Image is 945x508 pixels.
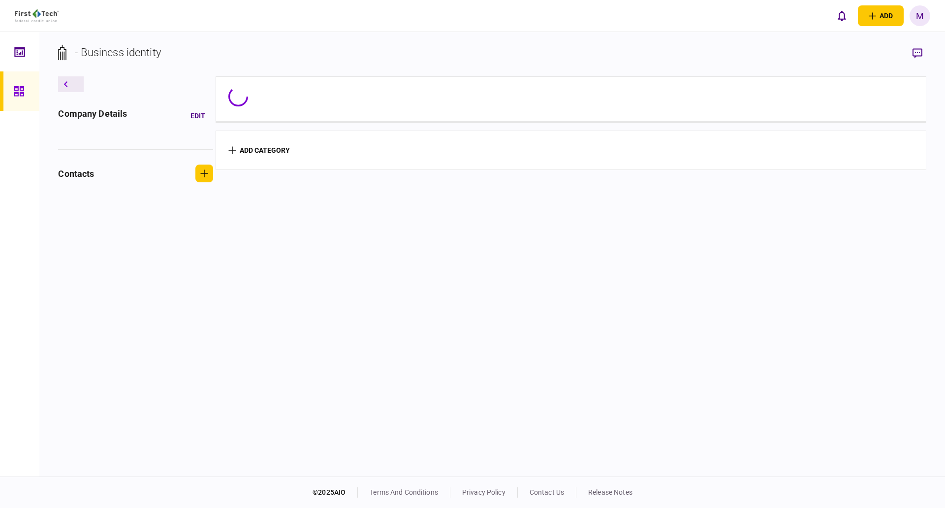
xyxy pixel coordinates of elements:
a: privacy policy [462,488,505,496]
div: © 2025 AIO [313,487,358,498]
a: contact us [530,488,564,496]
div: company details [58,107,127,125]
button: Edit [183,107,213,125]
button: open notifications list [831,5,852,26]
div: contacts [58,167,94,180]
a: release notes [588,488,632,496]
button: add category [228,146,290,154]
img: client company logo [15,9,59,22]
a: terms and conditions [370,488,438,496]
button: open adding identity options [858,5,904,26]
button: M [910,5,930,26]
div: - Business identity [75,44,161,61]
